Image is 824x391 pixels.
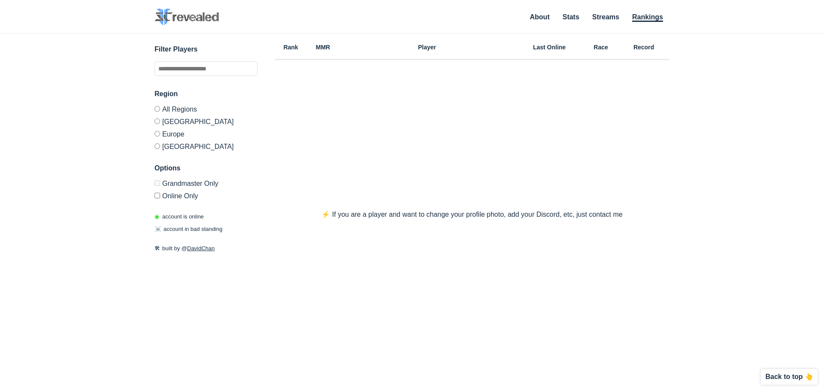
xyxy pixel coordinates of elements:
[154,193,160,198] input: Online Only
[307,44,339,50] h6: MMR
[154,118,160,124] input: [GEOGRAPHIC_DATA]
[530,13,550,21] a: About
[154,245,160,252] span: 🛠
[154,189,257,200] label: Only show accounts currently laddering
[339,44,515,50] h6: Player
[154,106,257,115] label: All Regions
[154,213,159,220] span: ◉
[154,140,257,150] label: [GEOGRAPHIC_DATA]
[154,9,219,25] img: SC2 Revealed
[275,44,307,50] h6: Rank
[515,44,584,50] h6: Last Online
[154,115,257,127] label: [GEOGRAPHIC_DATA]
[154,89,257,99] h3: Region
[154,143,160,149] input: [GEOGRAPHIC_DATA]
[154,212,204,221] p: account is online
[154,244,257,253] p: built by @
[563,13,579,21] a: Stats
[154,131,160,136] input: Europe
[154,163,257,173] h3: Options
[154,180,160,186] input: Grandmaster Only
[154,180,257,189] label: Only Show accounts currently in Grandmaster
[154,225,222,233] p: account in bad standing
[584,44,618,50] h6: Race
[154,44,257,55] h3: Filter Players
[154,226,161,232] span: ☠️
[154,127,257,140] label: Europe
[592,13,619,21] a: Streams
[632,13,663,22] a: Rankings
[618,44,669,50] h6: Record
[154,106,160,112] input: All Regions
[765,373,813,380] p: Back to top 👆
[187,245,215,252] a: DavidChan
[304,209,639,220] p: ⚡️ If you are a player and want to change your profile photo, add your Discord, etc, just contact me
